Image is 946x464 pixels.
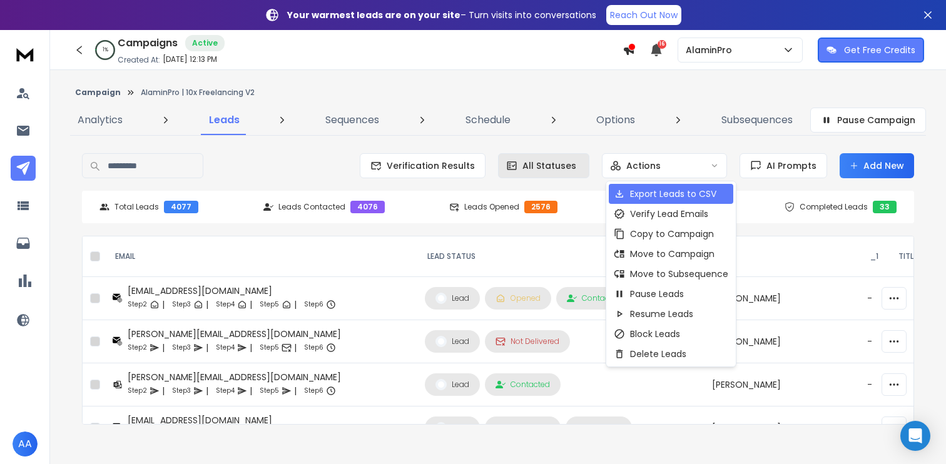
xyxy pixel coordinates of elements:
[128,371,341,383] div: [PERSON_NAME][EMAIL_ADDRESS][DOMAIN_NAME]
[626,159,661,172] p: Actions
[163,54,217,64] p: [DATE] 12:13 PM
[260,341,279,354] p: Step 5
[216,341,235,354] p: Step 4
[206,298,208,311] p: |
[206,385,208,397] p: |
[686,44,737,56] p: AlaminPro
[704,363,860,406] td: [PERSON_NAME]
[128,341,147,354] p: Step 2
[185,35,225,51] div: Active
[464,202,519,212] p: Leads Opened
[294,298,297,311] p: |
[287,9,460,21] strong: Your warmest leads are on your site
[810,108,926,133] button: Pause Campaign
[704,236,860,277] th: NAME
[721,113,793,128] p: Subsequences
[524,201,557,213] div: 2576
[304,385,323,397] p: Step 6
[13,431,38,456] button: AA
[522,159,576,172] p: All Statuses
[860,320,888,363] td: -
[118,36,178,51] h1: Campaigns
[250,298,252,311] p: |
[435,336,469,347] div: Lead
[75,88,121,98] button: Campaign
[465,113,511,128] p: Schedule
[172,341,191,354] p: Step 3
[589,105,643,135] a: Options
[704,277,860,320] td: [PERSON_NAME]
[13,43,38,66] img: logo
[209,113,240,128] p: Leads
[630,308,693,320] p: Resume Leads
[278,202,345,212] p: Leads Contacted
[740,153,827,178] button: AI Prompts
[162,298,165,311] p: |
[576,423,621,433] div: Opened
[630,228,714,240] p: Copy to Campaign
[630,248,715,260] p: Move to Campaign
[630,188,716,200] p: Export Leads to CSV
[128,414,336,426] div: [EMAIL_ADDRESS][DOMAIN_NAME]
[606,5,681,25] a: Reach Out Now
[172,385,191,397] p: Step 3
[435,422,469,433] div: Lead
[128,285,336,297] div: [EMAIL_ADDRESS][DOMAIN_NAME]
[860,406,888,450] td: -
[318,105,387,135] a: Sequences
[496,293,541,303] div: Opened
[304,341,323,354] p: Step 6
[860,236,888,277] th: _1
[172,298,191,311] p: Step 3
[128,328,341,340] div: [PERSON_NAME][EMAIL_ADDRESS][DOMAIN_NAME]
[382,159,475,172] span: Verification Results
[860,363,888,406] td: -
[114,202,159,212] p: Total Leads
[900,421,930,451] div: Open Intercom Messenger
[360,153,486,178] button: Verification Results
[128,385,147,397] p: Step 2
[800,202,868,212] p: Completed Leads
[630,348,686,360] p: Delete Leads
[610,9,678,21] p: Reach Out Now
[458,105,518,135] a: Schedule
[70,105,130,135] a: Analytics
[435,293,469,304] div: Lead
[216,385,235,397] p: Step 4
[325,113,379,128] p: Sequences
[260,385,279,397] p: Step 5
[496,380,550,390] div: Contacted
[567,293,621,303] div: Contacted
[630,268,728,280] p: Move to Subsequence
[873,201,897,213] div: 33
[162,385,165,397] p: |
[630,288,684,300] p: Pause Leads
[417,236,704,277] th: LEAD STATUS
[844,44,915,56] p: Get Free Credits
[435,379,469,390] div: Lead
[118,55,160,65] p: Created At:
[714,105,800,135] a: Subsequences
[78,113,123,128] p: Analytics
[201,105,247,135] a: Leads
[294,385,297,397] p: |
[630,208,708,220] p: Verify Lead Emails
[294,341,297,354] p: |
[141,88,255,98] p: AlaminPro | 10x Freelancing V2
[260,298,279,311] p: Step 5
[704,406,860,450] td: [PERSON_NAME]
[162,341,165,354] p: |
[128,298,147,311] p: Step 2
[206,341,208,354] p: |
[250,341,252,354] p: |
[704,320,860,363] td: [PERSON_NAME]
[164,201,198,213] div: 4077
[630,328,680,340] p: Block Leads
[105,236,417,277] th: EMAIL
[860,277,888,320] td: -
[761,159,816,172] span: AI Prompts
[658,40,666,49] span: 16
[304,298,323,311] p: Step 6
